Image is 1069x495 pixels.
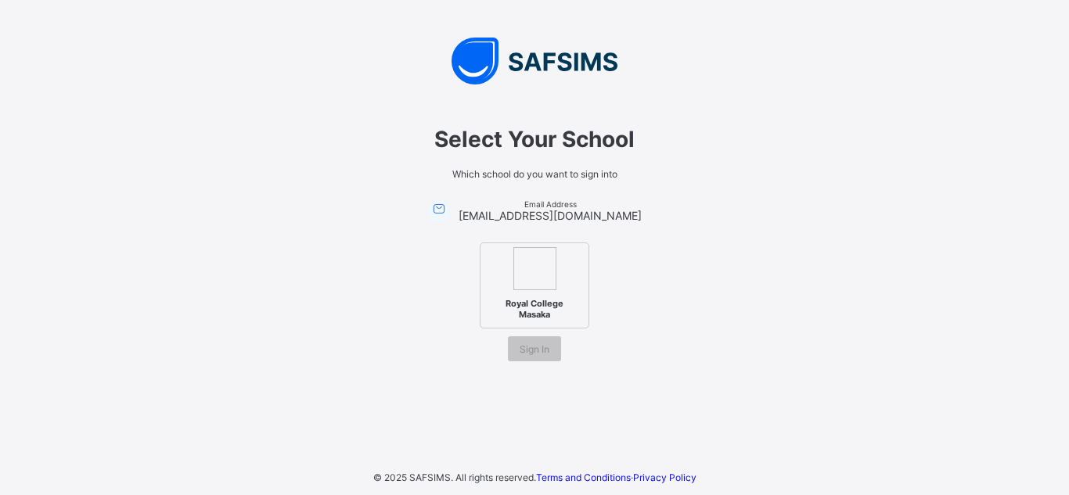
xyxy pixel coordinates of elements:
span: Sign In [520,343,549,355]
img: Royal College Masaka [513,247,556,290]
span: [EMAIL_ADDRESS][DOMAIN_NAME] [459,209,642,222]
span: Royal College Masaka [487,294,582,324]
a: Terms and Conditions [536,472,631,483]
span: · [536,472,696,483]
img: SAFSIMS Logo [300,38,769,84]
span: Select Your School [315,126,754,152]
span: Which school do you want to sign into [315,168,754,180]
span: Email Address [459,199,642,209]
a: Privacy Policy [633,472,696,483]
span: © 2025 SAFSIMS. All rights reserved. [373,472,536,483]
